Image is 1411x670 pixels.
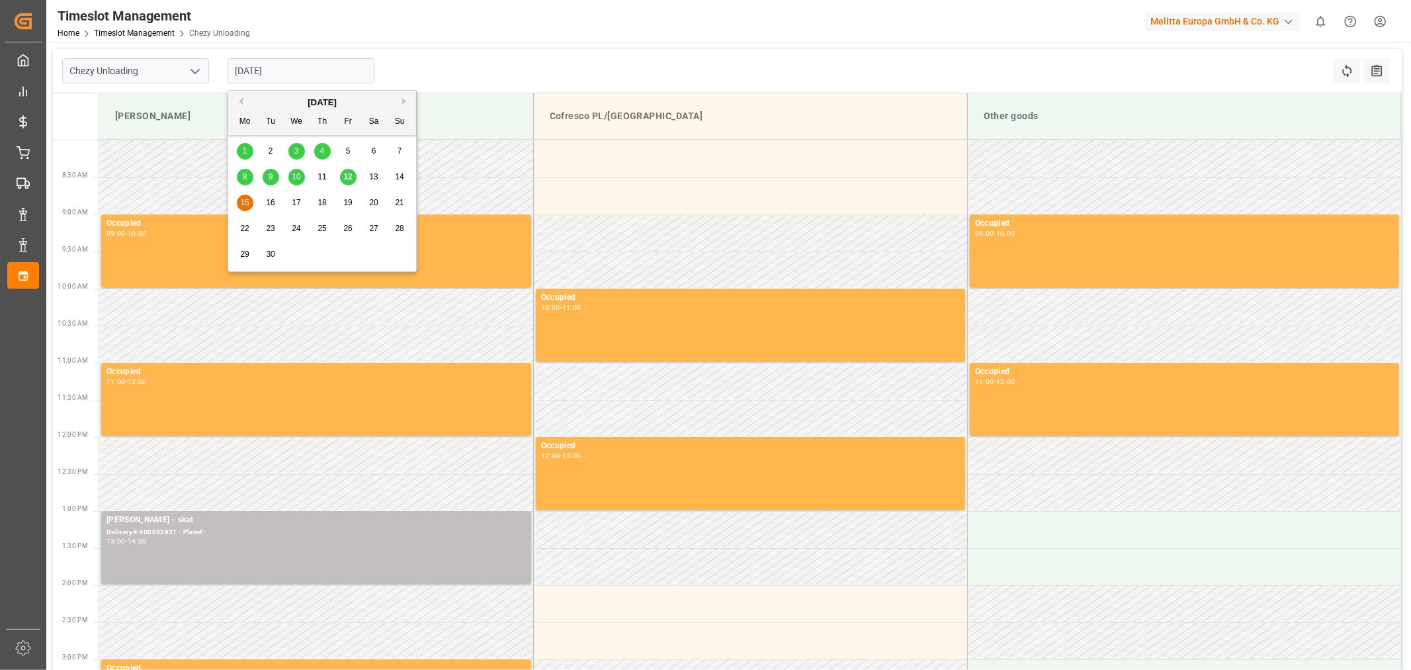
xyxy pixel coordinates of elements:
[240,198,249,207] span: 15
[288,169,305,185] div: Choose Wednesday, September 10th, 2025
[366,169,382,185] div: Choose Saturday, September 13th, 2025
[340,114,357,130] div: Fr
[237,220,253,237] div: Choose Monday, September 22nd, 2025
[107,514,526,527] div: [PERSON_NAME] - skat
[62,579,88,587] span: 2:00 PM
[263,114,279,130] div: Tu
[562,305,581,311] div: 11:00
[340,169,357,185] div: Choose Friday, September 12th, 2025
[266,198,275,207] span: 16
[240,224,249,233] span: 22
[107,230,126,236] div: 09:00
[314,143,331,160] div: Choose Thursday, September 4th, 2025
[292,172,300,181] span: 10
[263,143,279,160] div: Choose Tuesday, September 2nd, 2025
[320,146,325,156] span: 4
[369,224,378,233] span: 27
[62,209,88,216] span: 9:00 AM
[266,250,275,259] span: 30
[541,305,560,311] div: 10:00
[398,146,402,156] span: 7
[107,365,526,379] div: Occupied
[62,616,88,624] span: 2:30 PM
[58,357,88,364] span: 11:00 AM
[343,224,352,233] span: 26
[366,114,382,130] div: Sa
[366,143,382,160] div: Choose Saturday, September 6th, 2025
[237,143,253,160] div: Choose Monday, September 1st, 2025
[126,538,128,544] div: -
[1145,9,1306,34] button: Melitta Europa GmbH & Co. KG
[243,146,247,156] span: 1
[269,172,273,181] span: 9
[978,104,1390,128] div: Other goods
[128,379,147,385] div: 12:00
[237,114,253,130] div: Mo
[62,505,88,512] span: 1:00 PM
[266,224,275,233] span: 23
[288,143,305,160] div: Choose Wednesday, September 3rd, 2025
[237,169,253,185] div: Choose Monday, September 8th, 2025
[107,379,126,385] div: 11:00
[314,169,331,185] div: Choose Thursday, September 11th, 2025
[263,220,279,237] div: Choose Tuesday, September 23rd, 2025
[269,146,273,156] span: 2
[235,97,243,105] button: Previous Month
[975,217,1394,230] div: Occupied
[1336,7,1365,36] button: Help Center
[62,542,88,550] span: 1:30 PM
[58,6,250,26] div: Timeslot Management
[58,28,79,38] a: Home
[237,195,253,211] div: Choose Monday, September 15th, 2025
[369,172,378,181] span: 13
[318,224,326,233] span: 25
[562,453,581,459] div: 13:00
[185,61,204,81] button: open menu
[58,431,88,438] span: 12:00 PM
[62,171,88,179] span: 8:30 AM
[288,195,305,211] div: Choose Wednesday, September 17th, 2025
[62,246,88,253] span: 9:30 AM
[314,114,331,130] div: Th
[110,104,523,128] div: [PERSON_NAME]
[318,172,326,181] span: 11
[58,468,88,475] span: 12:30 PM
[392,220,408,237] div: Choose Sunday, September 28th, 2025
[288,220,305,237] div: Choose Wednesday, September 24th, 2025
[395,172,404,181] span: 14
[996,230,1015,236] div: 10:00
[541,291,960,305] div: Occupied
[232,138,413,267] div: month 2025-09
[975,365,1394,379] div: Occupied
[392,169,408,185] div: Choose Sunday, September 14th, 2025
[263,246,279,263] div: Choose Tuesday, September 30th, 2025
[392,195,408,211] div: Choose Sunday, September 21st, 2025
[541,440,960,453] div: Occupied
[126,230,128,236] div: -
[58,320,88,327] span: 10:30 AM
[58,394,88,401] span: 11:30 AM
[340,195,357,211] div: Choose Friday, September 19th, 2025
[343,198,352,207] span: 19
[263,169,279,185] div: Choose Tuesday, September 9th, 2025
[292,198,300,207] span: 17
[544,104,957,128] div: Cofresco PL/[GEOGRAPHIC_DATA]
[369,198,378,207] span: 20
[996,379,1015,385] div: 12:00
[228,96,416,109] div: [DATE]
[402,97,410,105] button: Next Month
[107,538,126,544] div: 13:00
[975,379,994,385] div: 11:00
[1306,7,1336,36] button: show 0 new notifications
[58,283,88,290] span: 10:00 AM
[366,220,382,237] div: Choose Saturday, September 27th, 2025
[1145,12,1301,31] div: Melitta Europa GmbH & Co. KG
[228,58,374,83] input: DD-MM-YYYY
[395,198,404,207] span: 21
[318,198,326,207] span: 18
[240,250,249,259] span: 29
[314,195,331,211] div: Choose Thursday, September 18th, 2025
[263,195,279,211] div: Choose Tuesday, September 16th, 2025
[395,224,404,233] span: 28
[340,143,357,160] div: Choose Friday, September 5th, 2025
